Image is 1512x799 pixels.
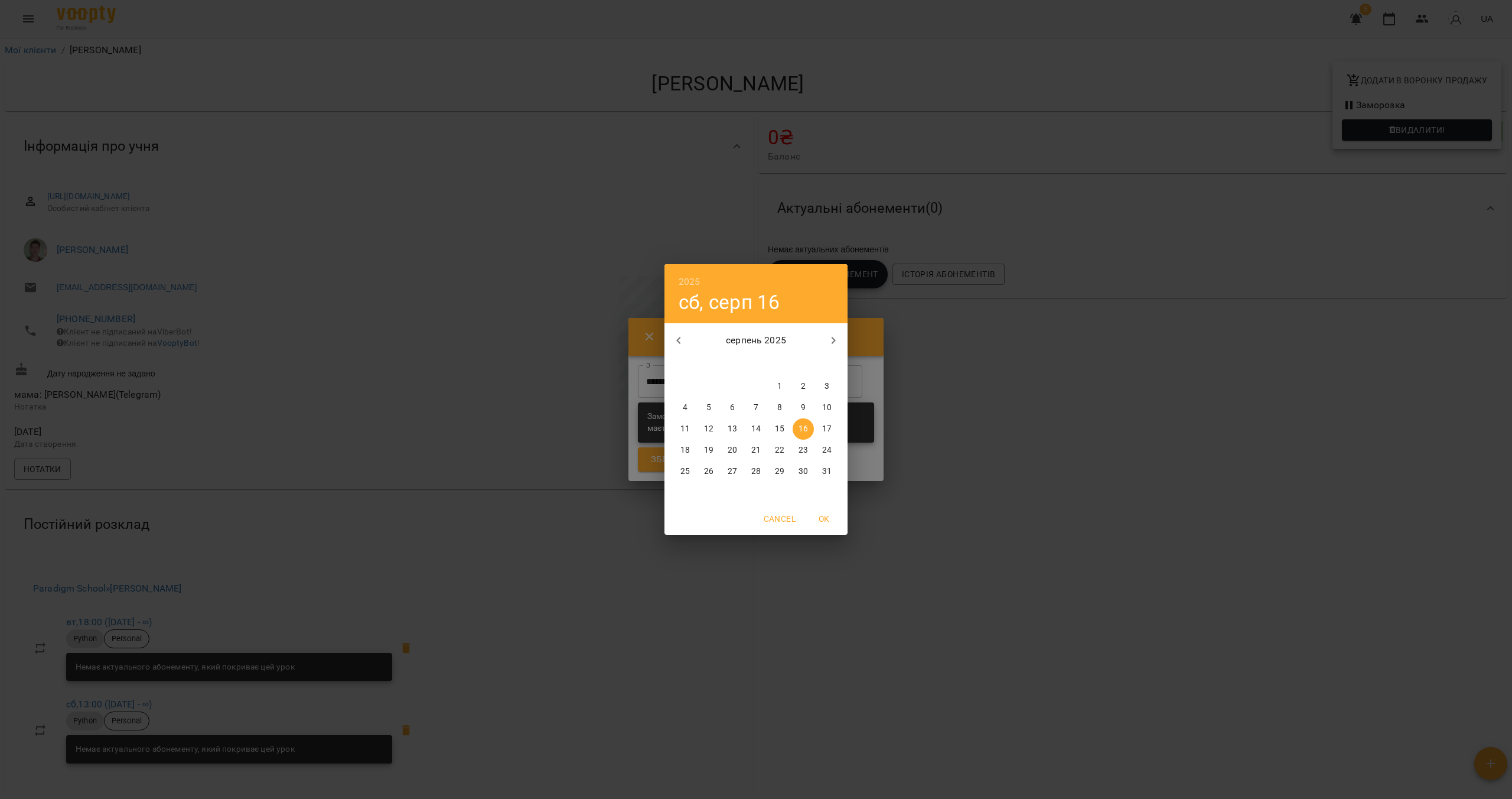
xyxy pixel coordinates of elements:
[745,440,767,461] button: 21
[793,376,814,397] button: 2
[745,418,767,440] button: 14
[674,358,696,370] span: пн
[777,402,782,414] p: 8
[816,358,838,370] span: нд
[683,402,687,414] p: 4
[698,397,719,418] button: 5
[693,333,820,347] p: серпень 2025
[793,418,814,440] button: 16
[728,466,737,478] p: 27
[698,440,719,461] button: 19
[754,402,758,414] p: 7
[825,381,829,392] p: 3
[793,358,814,370] span: сб
[816,376,838,397] button: 3
[722,418,743,440] button: 13
[706,402,711,414] p: 5
[769,358,790,370] span: пт
[816,418,838,440] button: 17
[698,418,719,440] button: 12
[775,423,784,435] p: 15
[822,444,832,456] p: 24
[698,461,719,482] button: 26
[764,512,796,526] span: Cancel
[769,440,790,461] button: 22
[722,440,743,461] button: 20
[674,461,696,482] button: 25
[759,508,800,530] button: Cancel
[805,508,843,530] button: OK
[769,397,790,418] button: 8
[799,444,808,456] p: 23
[816,440,838,461] button: 24
[745,461,767,482] button: 28
[777,381,782,392] p: 1
[793,461,814,482] button: 30
[745,358,767,370] span: чт
[728,423,737,435] p: 13
[680,444,690,456] p: 18
[751,466,761,478] p: 28
[799,466,808,478] p: 30
[775,444,784,456] p: 22
[745,397,767,418] button: 7
[730,402,735,414] p: 6
[769,376,790,397] button: 1
[704,466,713,478] p: 26
[769,418,790,440] button: 15
[810,512,838,526] span: OK
[722,358,743,370] span: ср
[680,423,690,435] p: 11
[769,461,790,482] button: 29
[793,440,814,461] button: 23
[822,402,832,414] p: 10
[680,466,690,478] p: 25
[698,358,719,370] span: вт
[801,402,806,414] p: 9
[679,274,700,290] button: 2025
[704,444,713,456] p: 19
[679,290,780,314] button: сб, серп 16
[801,381,806,392] p: 2
[793,397,814,418] button: 9
[674,418,696,440] button: 11
[728,444,737,456] p: 20
[822,423,832,435] p: 17
[816,461,838,482] button: 31
[775,466,784,478] p: 29
[674,440,696,461] button: 18
[722,461,743,482] button: 27
[751,423,761,435] p: 14
[751,444,761,456] p: 21
[704,423,713,435] p: 12
[722,397,743,418] button: 6
[822,466,832,478] p: 31
[799,423,808,435] p: 16
[816,397,838,418] button: 10
[674,397,696,418] button: 4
